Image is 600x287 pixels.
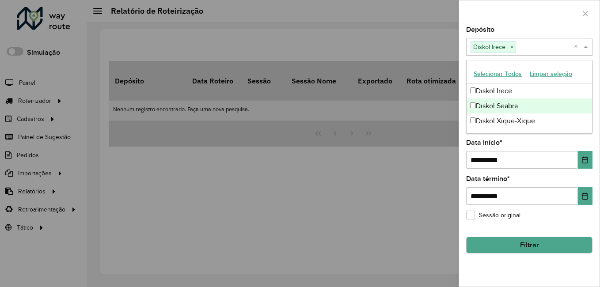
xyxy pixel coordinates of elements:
[467,98,592,113] div: Diskol Seabra
[466,137,502,148] label: Data início
[466,24,494,35] label: Depósito
[470,67,526,81] button: Selecionar Todos
[578,187,592,205] button: Choose Date
[466,174,510,184] label: Data término
[467,83,592,98] div: Diskol Irece
[508,42,516,53] span: ×
[574,42,581,52] span: Clear all
[467,113,592,128] div: Diskol Xique-Xique
[466,237,592,253] button: Filtrar
[471,42,508,52] span: Diskol Irece
[466,211,520,220] label: Sessão original
[466,60,592,134] ng-dropdown-panel: Options list
[578,151,592,169] button: Choose Date
[526,67,576,81] button: Limpar seleção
